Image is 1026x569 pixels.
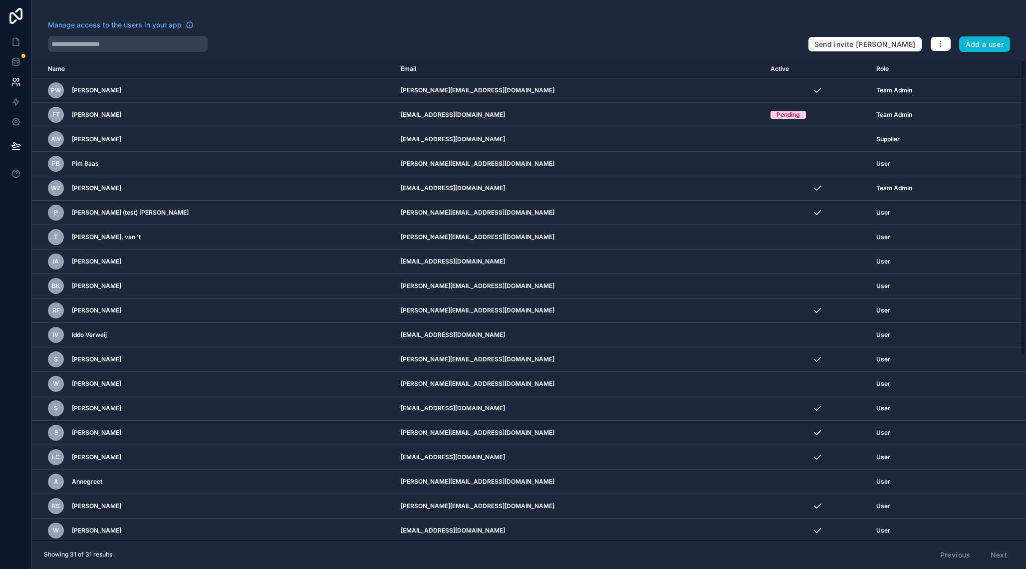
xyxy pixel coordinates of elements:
[876,160,890,168] span: User
[765,60,870,78] th: Active
[52,111,60,119] span: FT
[53,380,59,388] span: W
[72,453,121,461] span: [PERSON_NAME]
[54,233,58,241] span: T
[52,453,60,461] span: LC
[395,347,765,372] td: [PERSON_NAME][EMAIL_ADDRESS][DOMAIN_NAME]
[44,551,112,559] span: Showing 31 of 31 results
[72,502,121,510] span: [PERSON_NAME]
[53,527,59,535] span: W
[72,184,121,192] span: [PERSON_NAME]
[876,306,890,314] span: User
[395,323,765,347] td: [EMAIL_ADDRESS][DOMAIN_NAME]
[72,111,121,119] span: [PERSON_NAME]
[54,355,58,363] span: S
[395,421,765,445] td: [PERSON_NAME][EMAIL_ADDRESS][DOMAIN_NAME]
[395,201,765,225] td: [PERSON_NAME][EMAIL_ADDRESS][DOMAIN_NAME]
[72,404,121,412] span: [PERSON_NAME]
[72,355,121,363] span: [PERSON_NAME]
[876,258,890,266] span: User
[395,127,765,152] td: [EMAIL_ADDRESS][DOMAIN_NAME]
[395,225,765,250] td: [PERSON_NAME][EMAIL_ADDRESS][DOMAIN_NAME]
[52,282,60,290] span: BK
[395,250,765,274] td: [EMAIL_ADDRESS][DOMAIN_NAME]
[72,331,107,339] span: Iddo Verweij
[395,78,765,103] td: [PERSON_NAME][EMAIL_ADDRESS][DOMAIN_NAME]
[54,429,58,437] span: E
[395,298,765,323] td: [PERSON_NAME][EMAIL_ADDRESS][DOMAIN_NAME]
[876,86,912,94] span: Team Admin
[72,429,121,437] span: [PERSON_NAME]
[876,453,890,461] span: User
[72,233,141,241] span: [PERSON_NAME], van 't
[51,184,61,192] span: WZ
[32,60,1026,540] div: scrollable content
[395,176,765,201] td: [EMAIL_ADDRESS][DOMAIN_NAME]
[876,111,912,119] span: Team Admin
[876,478,890,486] span: User
[54,209,58,217] span: P
[876,355,890,363] span: User
[876,429,890,437] span: User
[53,258,59,266] span: IA
[395,519,765,543] td: [EMAIL_ADDRESS][DOMAIN_NAME]
[876,527,890,535] span: User
[959,36,1011,52] button: Add a user
[876,135,900,143] span: Supplier
[395,445,765,470] td: [EMAIL_ADDRESS][DOMAIN_NAME]
[72,160,99,168] span: Pim Baas
[72,258,121,266] span: [PERSON_NAME]
[72,282,121,290] span: [PERSON_NAME]
[72,380,121,388] span: [PERSON_NAME]
[72,135,121,143] span: [PERSON_NAME]
[72,527,121,535] span: [PERSON_NAME]
[51,86,61,94] span: PW
[808,36,922,52] button: Send invite [PERSON_NAME]
[876,184,912,192] span: Team Admin
[395,60,765,78] th: Email
[876,404,890,412] span: User
[395,372,765,396] td: [PERSON_NAME][EMAIL_ADDRESS][DOMAIN_NAME]
[54,478,58,486] span: A
[395,152,765,176] td: [PERSON_NAME][EMAIL_ADDRESS][DOMAIN_NAME]
[51,135,61,143] span: AW
[876,380,890,388] span: User
[52,306,60,314] span: RF
[876,282,890,290] span: User
[395,103,765,127] td: [EMAIL_ADDRESS][DOMAIN_NAME]
[52,160,60,168] span: PB
[52,502,60,510] span: rs
[48,20,182,30] span: Manage access to the users in your app
[395,396,765,421] td: [EMAIL_ADDRESS][DOMAIN_NAME]
[876,233,890,241] span: User
[876,502,890,510] span: User
[48,20,194,30] a: Manage access to the users in your app
[876,331,890,339] span: User
[870,60,977,78] th: Role
[72,478,102,486] span: Annegreet
[72,306,121,314] span: [PERSON_NAME]
[395,470,765,494] td: [PERSON_NAME][EMAIL_ADDRESS][DOMAIN_NAME]
[54,404,58,412] span: S
[395,274,765,298] td: [PERSON_NAME][EMAIL_ADDRESS][DOMAIN_NAME]
[876,209,890,217] span: User
[32,60,395,78] th: Name
[395,494,765,519] td: [PERSON_NAME][EMAIL_ADDRESS][DOMAIN_NAME]
[72,209,189,217] span: [PERSON_NAME] (test) [PERSON_NAME]
[53,331,59,339] span: IV
[72,86,121,94] span: [PERSON_NAME]
[776,111,800,119] div: Pending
